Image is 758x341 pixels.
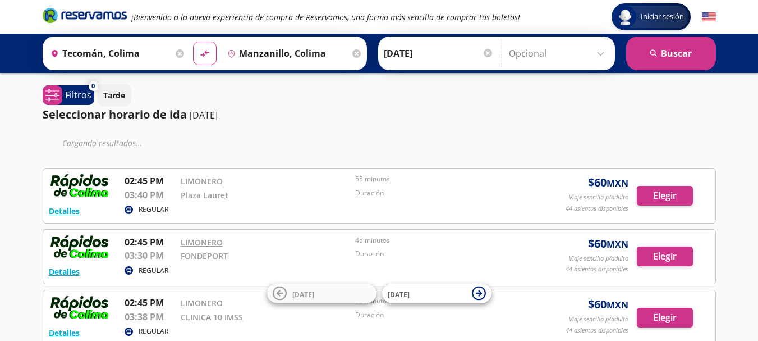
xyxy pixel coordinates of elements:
[49,205,80,217] button: Detalles
[355,188,525,198] p: Duración
[566,326,628,335] p: 44 asientos disponibles
[131,12,520,22] em: ¡Bienvenido a la nueva experiencia de compra de Reservamos, una forma más sencilla de comprar tus...
[125,174,175,188] p: 02:45 PM
[637,186,693,206] button: Elegir
[181,176,223,187] a: LIMONERO
[181,298,223,308] a: LIMONERO
[382,284,491,303] button: [DATE]
[91,81,95,91] span: 0
[62,138,143,148] em: Cargando resultados ...
[355,310,525,320] p: Duración
[607,238,628,251] small: MXN
[355,235,525,245] p: 45 minutos
[190,108,218,122] p: [DATE]
[139,204,168,215] p: REGULAR
[223,39,350,67] input: Buscar Destino
[384,39,494,67] input: Elegir Fecha
[125,296,175,310] p: 02:45 PM
[355,174,525,184] p: 55 minutos
[607,177,628,189] small: MXN
[97,84,131,106] button: Tarde
[43,7,127,24] i: Brand Logo
[267,284,376,303] button: [DATE]
[43,85,94,105] button: 0Filtros
[569,193,628,202] p: Viaje sencillo p/adulto
[607,299,628,311] small: MXN
[46,39,173,67] input: Buscar Origen
[637,308,693,328] button: Elegir
[125,310,175,324] p: 03:38 PM
[181,312,243,322] a: CLINICA 10 IMSS
[588,174,628,191] span: $ 60
[49,296,111,319] img: RESERVAMOS
[626,37,716,70] button: Buscar
[292,289,314,299] span: [DATE]
[569,254,628,263] p: Viaje sencillo p/adulto
[636,11,688,22] span: Iniciar sesión
[49,235,111,258] img: RESERVAMOS
[181,251,228,261] a: FONDEPORT
[569,315,628,324] p: Viaje sencillo p/adulto
[125,249,175,262] p: 03:30 PM
[388,289,410,299] span: [DATE]
[125,235,175,249] p: 02:45 PM
[65,88,91,102] p: Filtros
[43,106,187,123] p: Seleccionar horario de ida
[566,265,628,274] p: 44 asientos disponibles
[125,188,175,202] p: 03:40 PM
[702,10,716,24] button: English
[139,266,168,276] p: REGULAR
[139,326,168,337] p: REGULAR
[637,247,693,266] button: Elegir
[588,296,628,313] span: $ 60
[49,327,80,339] button: Detalles
[49,174,111,197] img: RESERVAMOS
[588,235,628,252] span: $ 60
[181,190,228,201] a: Plaza Lauret
[355,249,525,259] p: Duración
[103,89,125,101] p: Tarde
[49,266,80,278] button: Detalles
[566,204,628,213] p: 44 asientos disponibles
[509,39,609,67] input: Opcional
[181,237,223,248] a: LIMONERO
[43,7,127,27] a: Brand Logo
